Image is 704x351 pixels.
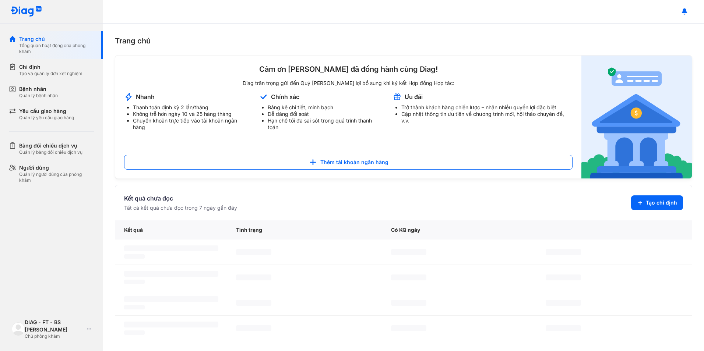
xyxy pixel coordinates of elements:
li: Không trễ hơn ngày 10 và 25 hàng tháng [133,111,250,117]
div: Tổng quan hoạt động của phòng khám [19,43,94,54]
div: Quản lý bảng đối chiếu dịch vụ [19,149,82,155]
span: ‌ [124,330,145,335]
span: ‌ [546,274,581,280]
button: Tạo chỉ định [631,195,683,210]
span: ‌ [124,254,145,259]
div: Tình trạng [227,220,382,240]
span: ‌ [124,271,218,277]
img: account-announcement [259,92,268,101]
li: Cập nhật thông tin ưu tiên về chương trình mới, hội thảo chuyên đề, v.v. [401,111,573,124]
img: account-announcement [124,92,133,101]
span: ‌ [236,274,271,280]
li: Bảng kê chi tiết, minh bạch [268,104,383,111]
div: Quản lý yêu cầu giao hàng [19,115,74,121]
img: logo [10,6,42,17]
li: Dễ dàng đối soát [268,111,383,117]
img: account-announcement [393,92,402,101]
div: Bệnh nhân [19,85,58,93]
span: ‌ [546,300,581,306]
span: ‌ [391,325,426,331]
div: Nhanh [136,93,155,101]
div: Trang chủ [19,35,94,43]
li: Thanh toán định kỳ 2 lần/tháng [133,104,250,111]
div: Tạo và quản lý đơn xét nghiệm [19,71,82,77]
div: Kết quả chưa đọc [124,194,237,203]
span: ‌ [236,325,271,331]
div: Ưu đãi [405,93,423,101]
div: Quản lý người dùng của phòng khám [19,171,94,183]
div: Quản lý bệnh nhân [19,93,58,99]
span: ‌ [124,305,145,309]
li: Hạn chế tối đa sai sót trong quá trình thanh toán [268,117,383,131]
li: Trở thành khách hàng chiến lược – nhận nhiều quyền lợi đặc biệt [401,104,573,111]
div: Kết quả [115,220,227,240]
div: Chỉ định [19,63,82,71]
div: Chủ phòng khám [25,333,84,339]
span: ‌ [546,325,581,331]
span: ‌ [124,296,218,302]
span: ‌ [236,300,271,306]
span: Tạo chỉ định [646,199,677,206]
div: Chính xác [271,93,299,101]
div: Diag trân trọng gửi đến Quý [PERSON_NAME] lợi bổ sung khi ký kết Hợp đồng Hợp tác: [124,80,573,86]
div: Bảng đối chiếu dịch vụ [19,142,82,149]
div: Tất cả kết quả chưa đọc trong 7 ngày gần đây [124,204,237,212]
div: Yêu cầu giao hàng [19,107,74,115]
img: logo [12,322,25,335]
button: Thêm tài khoản ngân hàng [124,155,573,170]
span: ‌ [124,280,145,284]
span: ‌ [124,322,218,327]
div: DIAG - FT - BS [PERSON_NAME] [25,319,84,333]
div: Người dùng [19,164,94,171]
li: Chuyển khoản trực tiếp vào tài khoản ngân hàng [133,117,250,131]
span: ‌ [546,249,581,255]
span: ‌ [124,245,218,251]
span: ‌ [391,249,426,255]
span: ‌ [391,274,426,280]
div: Trang chủ [115,35,692,46]
div: Có KQ ngày [382,220,537,240]
div: Cảm ơn [PERSON_NAME] đã đồng hành cùng Diag! [124,64,573,74]
span: ‌ [391,300,426,306]
span: ‌ [236,249,271,255]
img: account-announcement [581,56,692,178]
